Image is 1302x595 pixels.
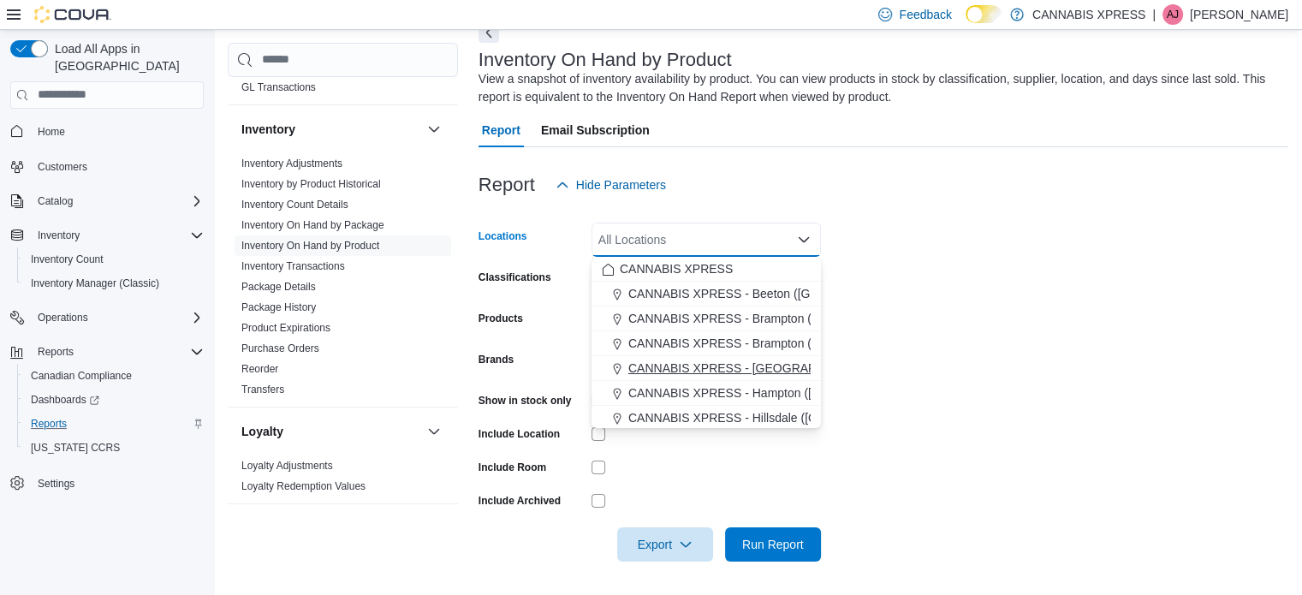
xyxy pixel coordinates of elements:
button: [US_STATE] CCRS [17,436,211,460]
span: Hide Parameters [576,176,666,193]
button: CANNABIS XPRESS - [GEOGRAPHIC_DATA] ([GEOGRAPHIC_DATA]) [592,356,821,381]
label: Classifications [479,271,551,284]
span: Inventory [31,225,204,246]
button: Settings [3,470,211,495]
button: OCM [241,520,420,537]
a: Inventory Count [24,249,110,270]
div: Anthony John [1162,4,1183,25]
button: CANNABIS XPRESS - Brampton ([GEOGRAPHIC_DATA]) [592,306,821,331]
h3: Loyalty [241,423,283,440]
span: Reports [38,345,74,359]
span: Inventory [38,229,80,242]
p: [PERSON_NAME] [1190,4,1288,25]
span: Canadian Compliance [31,369,132,383]
a: Product Expirations [241,322,330,334]
span: Loyalty Adjustments [241,459,333,473]
div: View a snapshot of inventory availability by product. You can view products in stock by classific... [479,70,1280,106]
label: Show in stock only [479,394,572,408]
nav: Complex example [10,112,204,540]
button: Reports [17,412,211,436]
button: Inventory [424,119,444,140]
span: Dashboards [24,390,204,410]
span: Catalog [31,191,204,211]
button: Inventory [3,223,211,247]
a: Transfers [241,384,284,396]
span: Dashboards [31,393,99,407]
a: Customers [31,157,94,177]
button: OCM [424,518,444,538]
p: CANNABIS XPRESS [1032,4,1145,25]
h3: Report [479,175,535,195]
span: Home [38,125,65,139]
span: Report [482,113,520,147]
span: Email Subscription [541,113,650,147]
div: Loyalty [228,455,458,503]
button: CANNABIS XPRESS [592,257,821,282]
span: Reorder [241,362,278,376]
a: Loyalty Adjustments [241,460,333,472]
span: Transfers [241,383,284,396]
span: Export [627,527,703,562]
a: Reorder [241,363,278,375]
button: Run Report [725,527,821,562]
span: Customers [31,156,204,177]
span: CANNABIS XPRESS - Hampton ([GEOGRAPHIC_DATA]) [628,384,936,402]
span: Operations [38,311,88,324]
span: Run Report [742,536,804,553]
label: Products [479,312,523,325]
button: Catalog [31,191,80,211]
span: GL Transactions [241,80,316,94]
h3: Inventory [241,121,295,138]
span: Load All Apps in [GEOGRAPHIC_DATA] [48,40,204,74]
p: | [1152,4,1156,25]
span: Inventory Manager (Classic) [31,277,159,290]
span: Inventory Adjustments [241,157,342,170]
span: Inventory On Hand by Product [241,239,379,253]
a: Inventory Adjustments [241,158,342,170]
span: Product Expirations [241,321,330,335]
span: Reports [24,414,204,434]
button: Close list of options [797,233,811,247]
span: CANNABIS XPRESS - Beeton ([GEOGRAPHIC_DATA]) [628,285,926,302]
a: Inventory On Hand by Package [241,219,384,231]
button: Export [617,527,713,562]
span: Home [31,121,204,142]
a: Inventory On Hand by Product [241,240,379,252]
span: Customers [38,160,87,174]
button: CANNABIS XPRESS - Beeton ([GEOGRAPHIC_DATA]) [592,282,821,306]
span: CANNABIS XPRESS - Brampton ([GEOGRAPHIC_DATA]) [628,310,940,327]
span: Inventory Count Details [241,198,348,211]
span: Loyalty Redemption Values [241,479,366,493]
img: Cova [34,6,111,23]
label: Include Archived [479,494,561,508]
a: Dashboards [24,390,106,410]
span: Package History [241,300,316,314]
h3: OCM [241,520,270,537]
a: Settings [31,473,81,494]
button: Customers [3,154,211,179]
span: Catalog [38,194,73,208]
button: Hide Parameters [549,168,673,202]
a: GL Transactions [241,81,316,93]
a: Package History [241,301,316,313]
span: Washington CCRS [24,437,204,458]
a: Home [31,122,72,142]
span: Reports [31,417,67,431]
button: CANNABIS XPRESS - Hampton ([GEOGRAPHIC_DATA]) [592,381,821,406]
button: Inventory Count [17,247,211,271]
span: [US_STATE] CCRS [31,441,120,455]
button: Reports [3,340,211,364]
span: Canadian Compliance [24,366,204,386]
button: Reports [31,342,80,362]
span: AJ [1167,4,1179,25]
button: Catalog [3,189,211,213]
button: Operations [31,307,95,328]
h3: Inventory On Hand by Product [479,50,732,70]
input: Dark Mode [966,5,1002,23]
span: CANNABIS XPRESS [620,260,733,277]
a: Inventory by Product Historical [241,178,381,190]
label: Include Location [479,427,560,441]
span: CANNABIS XPRESS - [GEOGRAPHIC_DATA] ([GEOGRAPHIC_DATA]) [628,360,1013,377]
span: Purchase Orders [241,342,319,355]
label: Locations [479,229,527,243]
